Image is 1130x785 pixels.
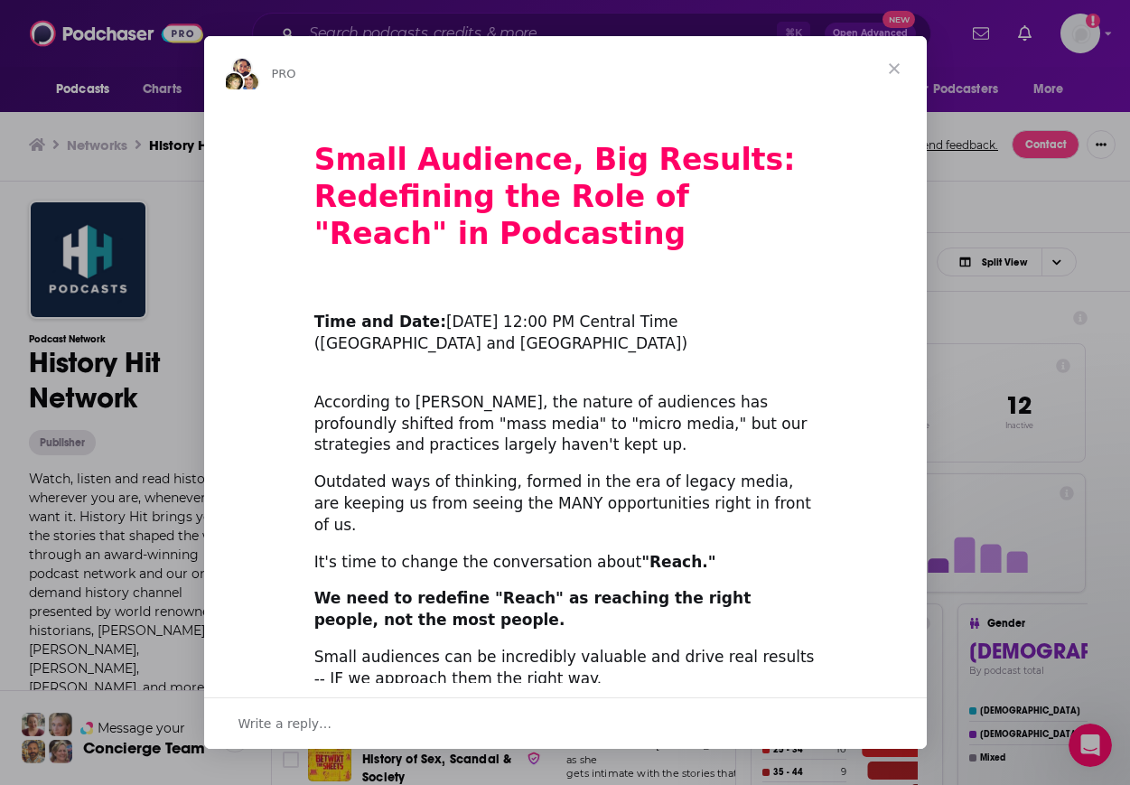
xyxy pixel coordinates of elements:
b: "Reach." [641,553,715,571]
div: Outdated ways of thinking, formed in the era of legacy media, are keeping us from seeing the MANY... [314,472,817,536]
b: We need to redefine "Reach" as reaching the right people, not the most people. [314,589,752,629]
b: Small Audience, Big Results: Redefining the Role of "Reach" in Podcasting [314,142,796,251]
div: Small audiences can be incredibly valuable and drive real results -- IF we approach them the righ... [314,647,817,690]
div: According to [PERSON_NAME], the nature of audiences has profoundly shifted from "mass media" to "... [314,370,817,456]
img: Barbara avatar [223,71,245,93]
div: ​ [DATE] 12:00 PM Central Time ([GEOGRAPHIC_DATA] and [GEOGRAPHIC_DATA]) [314,291,817,355]
span: Close [862,36,927,101]
img: Sydney avatar [231,57,253,79]
div: Open conversation and reply [204,697,927,749]
b: Time and Date: [314,313,446,331]
span: PRO [272,67,296,80]
div: It's time to change the conversation about [314,552,817,574]
img: Dave avatar [238,71,260,93]
span: Write a reply… [238,712,332,735]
